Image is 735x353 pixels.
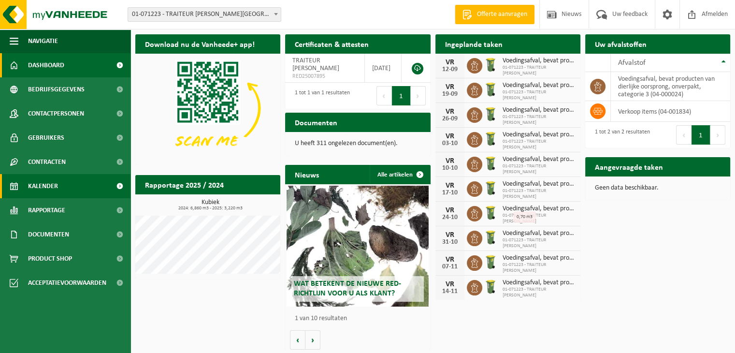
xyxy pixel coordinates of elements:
[503,139,576,150] span: 01-071223 - TRAITEUR [PERSON_NAME]
[482,279,499,295] img: WB-0140-HPE-GN-50
[482,229,499,246] img: WB-0140-HPE-GN-50
[590,124,650,146] div: 1 tot 2 van 2 resultaten
[455,5,534,24] a: Offerte aanvragen
[503,262,576,274] span: 01-071223 - TRAITEUR [PERSON_NAME]
[28,174,58,198] span: Kalender
[440,165,460,172] div: 10-10
[440,264,460,270] div: 07-11
[710,125,725,145] button: Next
[28,77,85,102] span: Bedrijfsgegevens
[503,254,576,262] span: Voedingsafval, bevat producten van dierlijke oorsprong, onverpakt, categorie 3
[28,126,64,150] span: Gebruikers
[435,34,512,53] h2: Ingeplande taken
[28,29,58,53] span: Navigatie
[285,113,347,132] h2: Documenten
[365,54,402,83] td: [DATE]
[482,131,499,147] img: WB-0140-HPE-GN-50
[482,57,499,73] img: WB-0140-HPE-GN-50
[128,8,281,21] span: 01-071223 - TRAITEUR CAROLINE - NIEUWPOORT
[440,214,460,221] div: 24-10
[503,106,576,114] span: Voedingsafval, bevat producten van dierlijke oorsprong, onverpakt, categorie 3
[440,190,460,196] div: 17-10
[503,82,576,89] span: Voedingsafval, bevat producten van dierlijke oorsprong, onverpakt, categorie 3
[128,7,281,22] span: 01-071223 - TRAITEUR CAROLINE - NIEUWPOORT
[440,59,460,66] div: VR
[295,140,420,147] p: U heeft 311 ongelezen document(en).
[503,57,576,65] span: Voedingsafval, bevat producten van dierlijke oorsprong, onverpakt, categorie 3
[503,163,576,175] span: 01-071223 - TRAITEUR [PERSON_NAME]
[676,125,692,145] button: Previous
[440,83,460,91] div: VR
[28,247,72,271] span: Product Shop
[611,101,730,122] td: verkoop items (04-001834)
[411,86,426,105] button: Next
[440,108,460,116] div: VR
[482,180,499,196] img: WB-0140-HPE-GN-50
[482,254,499,270] img: WB-0140-HPE-GN-50
[585,157,673,176] h2: Aangevraagde taken
[503,114,576,126] span: 01-071223 - TRAITEUR [PERSON_NAME]
[503,65,576,76] span: 01-071223 - TRAITEUR [PERSON_NAME]
[28,198,65,222] span: Rapportage
[503,237,576,249] span: 01-071223 - TRAITEUR [PERSON_NAME]
[503,205,576,213] span: Voedingsafval, bevat producten van dierlijke oorsprong, onverpakt, categorie 3
[294,280,401,297] span: Wat betekent de nieuwe RED-richtlijn voor u als klant?
[440,231,460,239] div: VR
[440,116,460,122] div: 26-09
[475,10,530,19] span: Offerte aanvragen
[292,57,339,72] span: TRAITEUR [PERSON_NAME]
[618,59,646,67] span: Afvalstof
[28,102,84,126] span: Contactpersonen
[305,330,320,350] button: Volgende
[440,288,460,295] div: 14-11
[208,194,279,213] a: Bekijk rapportage
[440,280,460,288] div: VR
[290,85,350,106] div: 1 tot 1 van 1 resultaten
[140,206,280,211] span: 2024: 6,860 m3 - 2025: 3,220 m3
[440,256,460,264] div: VR
[376,86,392,105] button: Previous
[135,54,280,162] img: Download de VHEPlus App
[482,106,499,122] img: WB-0140-HPE-GN-50
[482,205,499,221] img: WB-0140-HPE-GN-50
[482,81,499,98] img: WB-0140-HPE-GN-50
[440,66,460,73] div: 12-09
[503,89,576,101] span: 01-071223 - TRAITEUR [PERSON_NAME]
[482,155,499,172] img: WB-0140-HPE-GN-50
[503,188,576,200] span: 01-071223 - TRAITEUR [PERSON_NAME]
[503,180,576,188] span: Voedingsafval, bevat producten van dierlijke oorsprong, onverpakt, categorie 3
[392,86,411,105] button: 1
[503,279,576,287] span: Voedingsafval, bevat producten van dierlijke oorsprong, onverpakt, categorie 3
[503,287,576,298] span: 01-071223 - TRAITEUR [PERSON_NAME]
[503,213,576,224] span: 01-071223 - TRAITEUR [PERSON_NAME]
[440,239,460,246] div: 31-10
[28,271,106,295] span: Acceptatievoorwaarden
[287,186,429,307] a: Wat betekent de nieuwe RED-richtlijn voor u als klant?
[292,73,357,80] span: RED25007895
[135,175,233,194] h2: Rapportage 2025 / 2024
[692,125,710,145] button: 1
[370,165,430,184] a: Alle artikelen
[140,199,280,211] h3: Kubiek
[28,53,64,77] span: Dashboard
[28,222,69,247] span: Documenten
[440,206,460,214] div: VR
[440,157,460,165] div: VR
[285,165,329,184] h2: Nieuws
[595,185,721,191] p: Geen data beschikbaar.
[585,34,656,53] h2: Uw afvalstoffen
[290,330,305,350] button: Vorige
[135,34,264,53] h2: Download nu de Vanheede+ app!
[503,230,576,237] span: Voedingsafval, bevat producten van dierlijke oorsprong, onverpakt, categorie 3
[503,156,576,163] span: Voedingsafval, bevat producten van dierlijke oorsprong, onverpakt, categorie 3
[611,72,730,101] td: voedingsafval, bevat producten van dierlijke oorsprong, onverpakt, categorie 3 (04-000024)
[440,182,460,190] div: VR
[28,150,66,174] span: Contracten
[440,91,460,98] div: 19-09
[285,34,378,53] h2: Certificaten & attesten
[440,140,460,147] div: 03-10
[503,131,576,139] span: Voedingsafval, bevat producten van dierlijke oorsprong, onverpakt, categorie 3
[295,315,425,322] p: 1 van 10 resultaten
[440,132,460,140] div: VR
